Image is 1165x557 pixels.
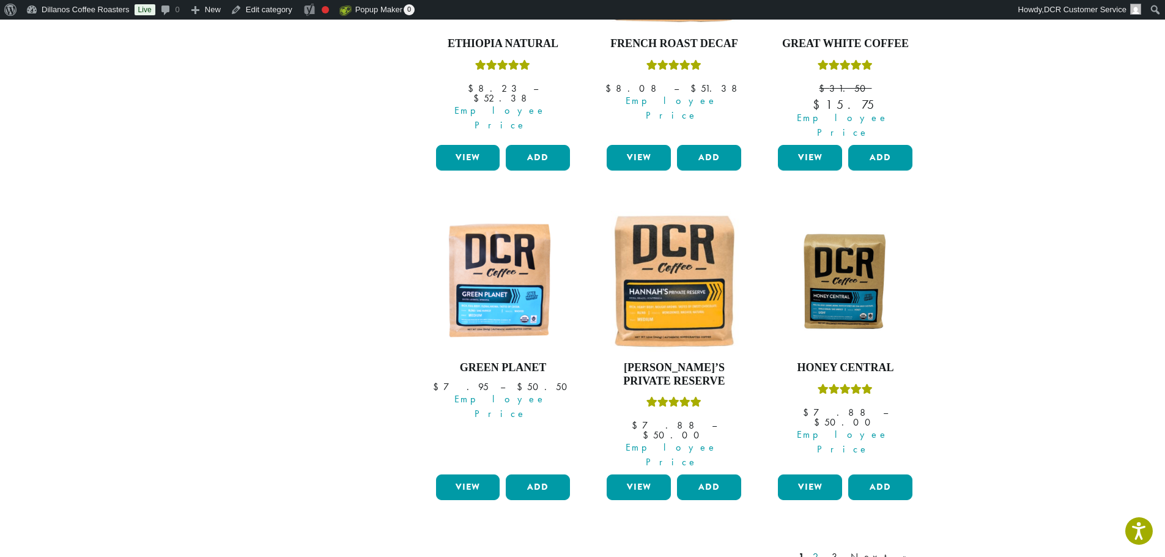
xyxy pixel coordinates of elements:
[813,97,878,113] bdi: 15.75
[813,97,826,113] span: $
[433,380,489,393] bdi: 7.95
[690,82,701,95] span: $
[690,82,743,95] bdi: 51.38
[778,474,842,500] a: View
[848,145,912,171] button: Add
[433,361,574,375] h4: Green Planet
[428,392,574,421] span: Employee Price
[1044,5,1126,14] span: DCR Customer Service
[605,82,616,95] span: $
[533,82,538,95] span: –
[770,111,915,140] span: Employee Price
[436,474,500,500] a: View
[646,395,701,413] div: Rated 5.00 out of 5
[436,145,500,171] a: View
[604,211,744,352] img: Hannahs-Private-Reserve-12oz-300x300.jpg
[775,211,915,470] a: Honey CentralRated 5.00 out of 5 Employee Price
[818,58,873,76] div: Rated 5.00 out of 5
[432,211,573,352] img: DCR-Green-Planet-Coffee-Bag-300x300.png
[500,380,505,393] span: –
[646,58,701,76] div: Rated 5.00 out of 5
[775,37,915,51] h4: Great White Coffee
[643,429,705,441] bdi: 50.00
[433,211,574,470] a: Green Planet Employee Price
[778,145,842,171] a: View
[473,92,484,105] span: $
[770,427,915,457] span: Employee Price
[819,82,871,95] bdi: 31.50
[674,82,679,95] span: –
[677,474,741,500] button: Add
[819,82,829,95] span: $
[599,94,744,123] span: Employee Price
[473,92,533,105] bdi: 52.38
[605,82,662,95] bdi: 8.08
[632,419,700,432] bdi: 7.88
[883,406,888,419] span: –
[604,361,744,388] h4: [PERSON_NAME]’s Private Reserve
[604,37,744,51] h4: French Roast Decaf
[803,406,871,419] bdi: 7.88
[775,229,915,334] img: Honey-Central-stock-image-fix-1200-x-900.png
[475,58,530,76] div: Rated 5.00 out of 5
[404,4,415,15] span: 0
[135,4,155,15] a: Live
[607,474,671,500] a: View
[468,82,478,95] span: $
[604,211,744,470] a: [PERSON_NAME]’s Private ReserveRated 5.00 out of 5 Employee Price
[433,380,443,393] span: $
[517,380,573,393] bdi: 50.50
[814,416,824,429] span: $
[322,6,329,13] div: Needs improvement
[818,382,873,400] div: Rated 5.00 out of 5
[677,145,741,171] button: Add
[712,419,717,432] span: –
[433,37,574,51] h4: Ethiopia Natural
[506,474,570,500] button: Add
[468,82,522,95] bdi: 8.23
[848,474,912,500] button: Add
[517,380,527,393] span: $
[428,103,574,133] span: Employee Price
[632,419,642,432] span: $
[506,145,570,171] button: Add
[643,429,653,441] span: $
[814,416,876,429] bdi: 50.00
[803,406,813,419] span: $
[599,440,744,470] span: Employee Price
[775,361,915,375] h4: Honey Central
[607,145,671,171] a: View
